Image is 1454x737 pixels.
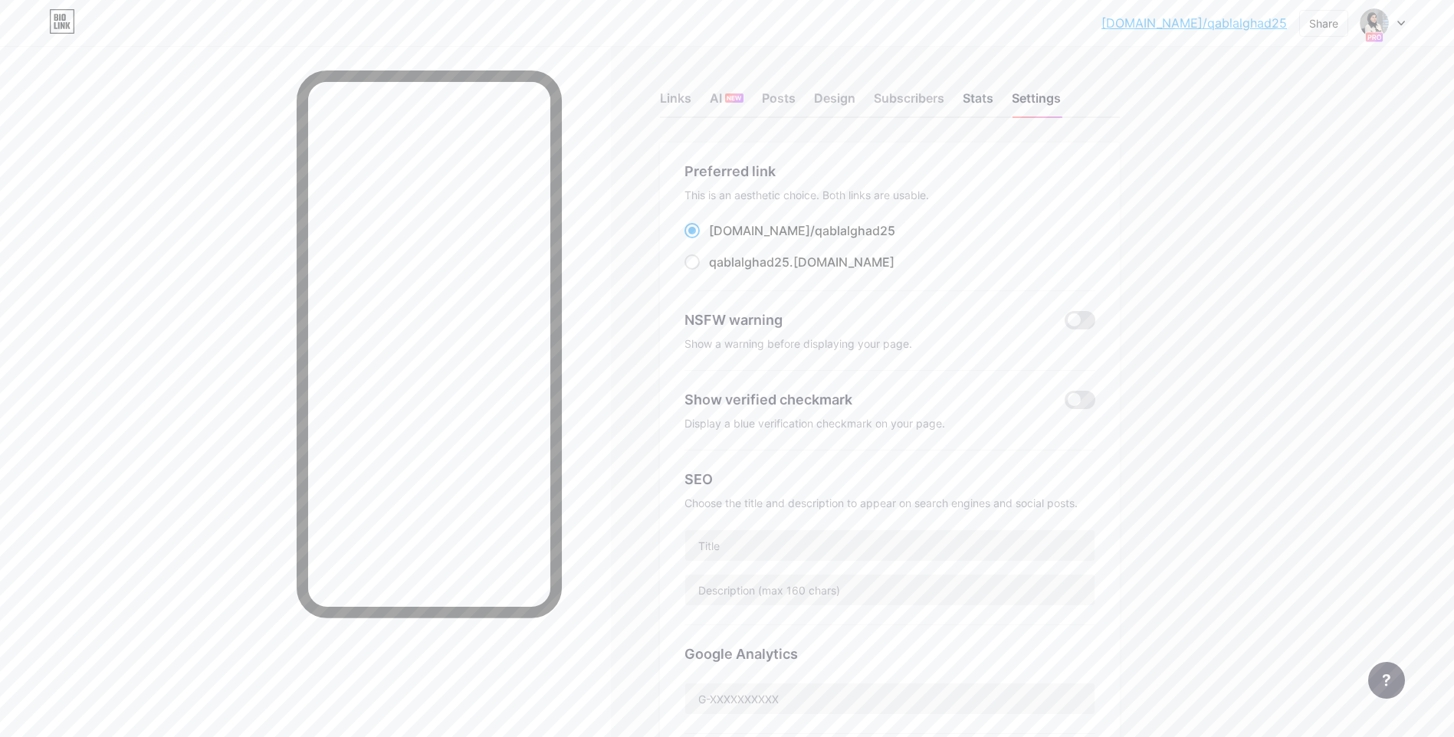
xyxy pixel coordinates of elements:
input: G-XXXXXXXXXX [685,683,1095,714]
div: SEO [684,469,1095,490]
div: [DOMAIN_NAME]/ [709,221,895,240]
div: Posts [762,89,796,116]
div: AI [710,89,743,116]
div: Preferred link [684,161,1095,182]
div: Settings [1012,89,1061,116]
span: qablalghad25 [815,223,895,238]
div: Share [1309,15,1338,31]
div: Display a blue verification checkmark on your page. [684,416,1095,431]
a: [DOMAIN_NAME]/qablalghad25 [1101,14,1287,32]
span: qablalghad25 [709,254,789,270]
div: .[DOMAIN_NAME] [709,253,894,271]
input: Description (max 160 chars) [685,575,1095,605]
div: Google Analytics [684,644,1095,664]
div: Links [660,89,691,116]
img: qablalghad25 [1360,8,1389,38]
div: NSFW warning [684,310,1042,330]
div: This is an aesthetic choice. Both links are usable. [684,188,1095,203]
span: NEW [727,93,741,103]
div: Show verified checkmark [684,389,852,410]
div: Subscribers [874,89,944,116]
input: Title [685,530,1095,561]
div: Stats [963,89,993,116]
div: Choose the title and description to appear on search engines and social posts. [684,496,1095,511]
div: Show a warning before displaying your page. [684,336,1095,352]
div: Design [814,89,855,116]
